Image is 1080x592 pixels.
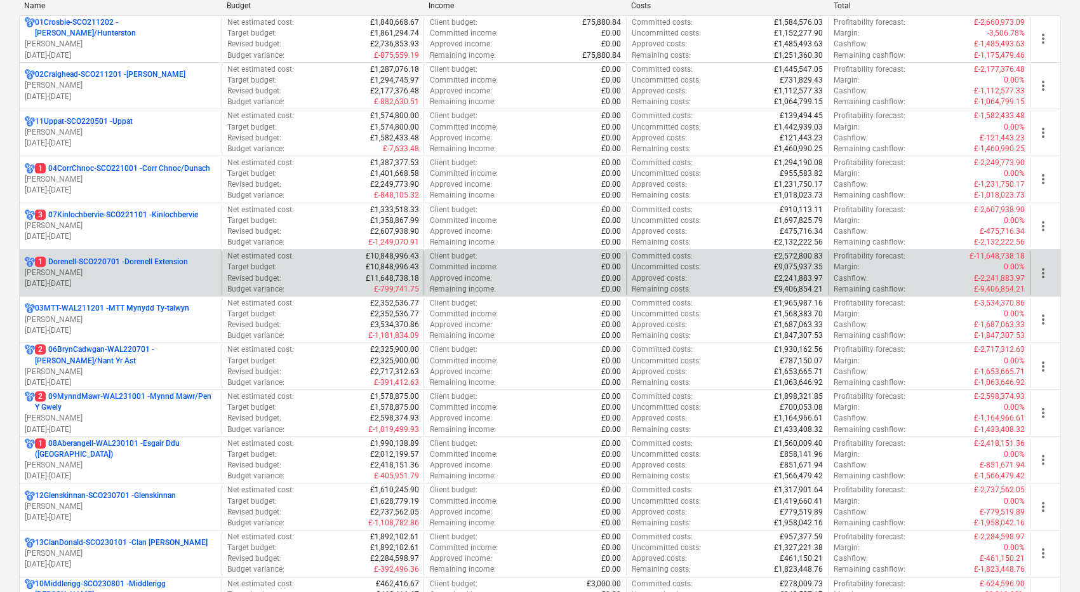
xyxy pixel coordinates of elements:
p: £0.00 [601,133,621,144]
p: Budget variance : [227,190,284,201]
p: Uncommitted costs : [632,168,701,179]
p: £1,568,383.70 [774,309,823,320]
p: Remaining cashflow : [834,50,905,61]
p: £-7,633.48 [382,144,418,154]
p: Committed costs : [632,205,693,215]
span: more_vert [1036,266,1051,281]
p: £0.00 [601,144,621,154]
p: Revised budget : [227,273,281,284]
p: £0.00 [601,75,621,86]
p: Cashflow : [834,39,868,50]
p: Committed income : [429,75,497,86]
p: £1,840,668.67 [370,17,418,28]
p: £1,152,277.90 [774,28,823,39]
p: £3,534,370.86 [370,320,418,330]
p: £0.00 [601,122,621,133]
p: £-1,249,070.91 [368,237,418,248]
p: Revised budget : [227,320,281,330]
p: £0.00 [601,158,621,168]
p: Remaining income : [429,237,495,248]
p: £2,352,536.77 [370,298,418,309]
p: Profitability forecast : [834,17,905,28]
p: [PERSON_NAME] [25,39,217,50]
p: £-2,241,883.97 [974,273,1025,284]
p: [DATE] - [DATE] [25,377,217,388]
div: Project has multi currencies enabled [25,303,35,314]
p: £75,880.84 [582,17,621,28]
p: £0.00 [601,64,621,75]
p: £0.00 [601,320,621,330]
p: £-1,112,577.33 [974,86,1025,97]
p: £139,494.45 [780,111,823,121]
div: Project has multi currencies enabled [25,438,35,460]
p: [DATE] - [DATE] [25,278,217,289]
p: Remaining income : [429,50,495,61]
p: £1,251,360.30 [774,50,823,61]
div: 02Craighead-SCO211201 -[PERSON_NAME][PERSON_NAME][DATE]-[DATE] [25,69,217,102]
p: 07Kinlochbervie-SCO221101 - Kinlochbervie [35,210,198,220]
p: Net estimated cost : [227,64,294,75]
p: Net estimated cost : [227,111,294,121]
p: £2,736,853.93 [370,39,418,50]
p: Budget variance : [227,144,284,154]
p: £-848,105.32 [373,190,418,201]
p: Budget variance : [227,97,284,107]
p: £475,716.34 [780,226,823,237]
p: £-475,716.34 [980,226,1025,237]
div: 209MynndMawr-WAL231001 -Mynnd Mawr/Pen Y Gwely[PERSON_NAME][DATE]-[DATE] [25,391,217,435]
p: £955,583.82 [780,168,823,179]
p: Remaining costs : [632,237,691,248]
p: £0.00 [601,28,621,39]
p: [DATE] - [DATE] [25,138,217,149]
iframe: Chat Widget [1017,531,1080,592]
p: £0.00 [601,190,621,201]
div: Project has multi currencies enabled [25,490,35,501]
p: 0.00% [1004,309,1025,320]
p: £1,401,668.58 [370,168,418,179]
div: Project has multi currencies enabled [25,17,35,39]
p: £0.00 [601,179,621,190]
p: Budget variance : [227,237,284,248]
div: Project has multi currencies enabled [25,69,35,80]
p: Profitability forecast : [834,251,905,262]
p: Approved costs : [632,226,687,237]
p: Client budget : [429,205,477,215]
p: Profitability forecast : [834,111,905,121]
p: Budget variance : [227,50,284,61]
p: £0.00 [601,298,621,309]
p: Profitability forecast : [834,64,905,75]
p: 03MTT-WAL211201 - MTT Mynydd Ty-talwyn [35,303,189,314]
p: Remaining cashflow : [834,237,905,248]
span: 1 [35,438,46,448]
p: £1,485,493.63 [774,39,823,50]
div: Project has multi currencies enabled [25,163,35,174]
p: Target budget : [227,215,277,226]
p: £2,607,938.90 [370,226,418,237]
p: [PERSON_NAME] [25,460,217,471]
div: Project has multi currencies enabled [25,116,35,127]
p: Committed income : [429,215,497,226]
p: Committed income : [429,262,497,272]
div: Project has multi currencies enabled [25,344,35,366]
p: [PERSON_NAME] [25,80,217,91]
span: 1 [35,257,46,267]
p: [PERSON_NAME] [25,174,217,185]
p: £-1,064,799.15 [974,97,1025,107]
p: £1,112,577.33 [774,86,823,97]
p: Margin : [834,309,860,320]
p: [PERSON_NAME] [25,220,217,231]
p: £-1,231,750.17 [974,179,1025,190]
p: Target budget : [227,262,277,272]
p: Cashflow : [834,273,868,284]
div: 03MTT-WAL211201 -MTT Mynydd Ty-talwyn[PERSON_NAME][DATE]-[DATE] [25,303,217,335]
p: Margin : [834,28,860,39]
p: Committed costs : [632,158,693,168]
p: Dorenell-SCO220701 - Dorenell Extension [35,257,188,267]
p: £75,880.84 [582,50,621,61]
div: 13ClanDonald-SCO230101 -Clan [PERSON_NAME][PERSON_NAME][DATE]-[DATE] [25,537,217,570]
p: Client budget : [429,64,477,75]
p: £10,848,996.43 [365,262,418,272]
p: Approved income : [429,179,491,190]
p: £2,241,883.97 [774,273,823,284]
p: Committed costs : [632,251,693,262]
